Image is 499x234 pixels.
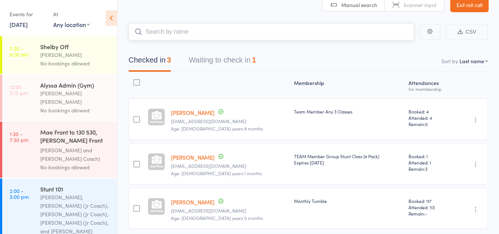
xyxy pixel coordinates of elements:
span: Booked: 117 [409,198,451,204]
time: 2:00 - 3:00 pm [10,188,29,200]
div: [PERSON_NAME] and [PERSON_NAME] Coach) [40,146,111,163]
div: 3 [167,56,171,64]
button: Checked in3 [129,52,171,72]
input: Search by name [129,23,414,40]
div: No bookings allowed [40,59,111,68]
div: Team Member Any 3 Classes [294,108,403,115]
span: Attended: 1 [409,159,451,166]
small: laurenlbrowder@gmail.com [171,119,288,124]
div: Alyssa Admin (Gym) [40,81,111,89]
a: 12:00 -3:15 pmAlyssa Admin (Gym)[PERSON_NAME] [PERSON_NAME]No bookings allowed [2,75,117,121]
button: CSV [446,24,488,40]
span: Scanner input [403,1,437,9]
time: 7:30 - 8:30 am [10,45,28,57]
span: Booked: 4 [409,108,451,115]
a: [PERSON_NAME] [171,153,215,161]
span: Age: [DEMOGRAPHIC_DATA] years 8 months [171,125,263,132]
div: Shelby Off [40,43,111,51]
div: Membership [291,75,406,95]
div: Events for [10,8,46,20]
a: [DATE] [10,20,28,28]
div: for membership [409,87,451,91]
span: Remain: [409,210,451,217]
span: Attended: 113 [409,204,451,210]
span: 3 [425,166,427,172]
span: Attended: 4 [409,115,451,121]
div: [PERSON_NAME] [PERSON_NAME] [40,89,111,106]
div: No bookings allowed [40,163,111,172]
div: At [53,8,90,20]
small: sas5d@hotmail.com [171,208,288,213]
div: Atten­dances [406,75,454,95]
span: Remain: [409,166,451,172]
a: 7:30 -8:30 amShelby Off[PERSON_NAME]No bookings allowed [2,36,117,74]
span: Age: [DEMOGRAPHIC_DATA] years 1 months [171,170,262,176]
span: Remain: [409,121,451,127]
div: Monthly Tumble [294,198,403,204]
div: No bookings allowed [40,106,111,115]
div: [PERSON_NAME] [40,51,111,59]
span: Manual search [341,1,377,9]
a: [PERSON_NAME] [171,198,215,206]
label: Sort by [441,57,458,65]
div: Last name [459,57,484,65]
div: Stunt 101 [40,185,111,193]
small: sarahholley85@gmail.com [171,163,288,169]
span: 0 [425,121,428,127]
time: 1:30 - 7:30 pm [10,131,28,143]
span: Age: [DEMOGRAPHIC_DATA] years 0 months [171,215,263,221]
a: [PERSON_NAME] [171,109,215,116]
a: 1:30 -7:30 pmMae Front to 130 530, [PERSON_NAME] Front 530-7[PERSON_NAME] and [PERSON_NAME] Coach... [2,122,117,178]
span: Booked: 1 [409,153,451,159]
div: Mae Front to 130 530, [PERSON_NAME] Front 530-7 [40,128,111,146]
span: - [425,210,427,217]
div: Expires [DATE] [294,159,403,166]
button: Waiting to check in1 [189,52,256,72]
div: Any location [53,20,90,28]
time: 12:00 - 3:15 pm [10,84,28,96]
div: TEAM Member Group Stunt Class (4 Pack) [294,153,403,166]
div: 1 [252,56,256,64]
